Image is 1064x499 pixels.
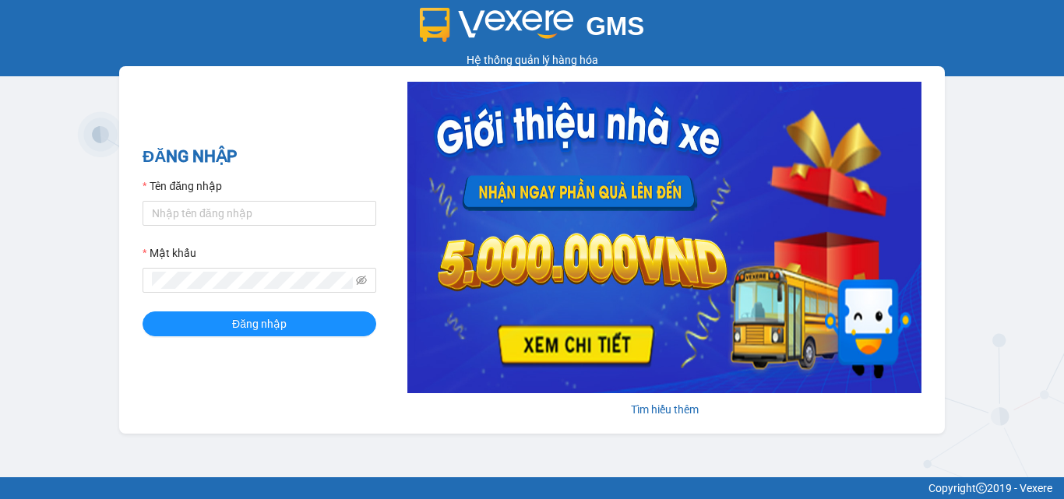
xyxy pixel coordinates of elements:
span: Đăng nhập [232,315,287,332]
h2: ĐĂNG NHẬP [143,144,376,170]
img: logo 2 [420,8,574,42]
input: Tên đăng nhập [143,201,376,226]
input: Mật khẩu [152,272,353,289]
a: GMS [420,23,645,36]
span: copyright [976,483,987,494]
span: GMS [586,12,644,40]
button: Đăng nhập [143,311,376,336]
label: Mật khẩu [143,244,196,262]
label: Tên đăng nhập [143,177,222,195]
span: eye-invisible [356,275,367,286]
div: Copyright 2019 - Vexere [12,480,1052,497]
img: banner-0 [407,82,921,393]
div: Tìm hiểu thêm [407,401,921,418]
div: Hệ thống quản lý hàng hóa [4,51,1060,69]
